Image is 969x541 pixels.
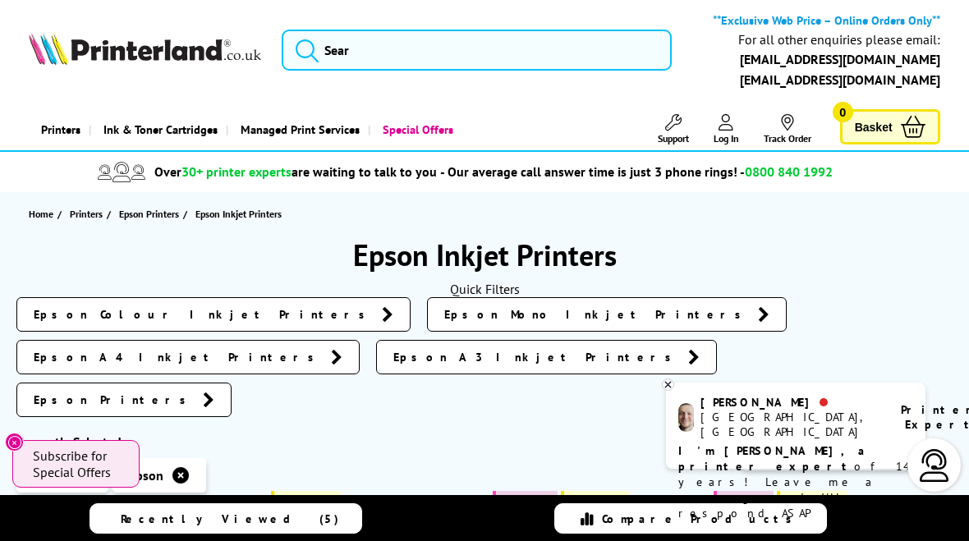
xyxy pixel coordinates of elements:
a: [EMAIL_ADDRESS][DOMAIN_NAME] [740,71,940,88]
span: Epson A3 Inkjet Printers [393,349,680,365]
a: Track Order [764,114,811,144]
div: [PERSON_NAME] [700,395,880,410]
a: Home [29,205,57,222]
a: Epson Mono Inkjet Printers [427,297,787,332]
span: Epson Printers [34,392,195,408]
span: Log In [714,132,739,144]
span: Basket [855,116,893,138]
span: Ink & Toner Cartridges [103,108,218,150]
span: Subscribe for Special Offers [33,447,123,480]
a: Epson A4 Inkjet Printers [16,340,360,374]
h1: Epson Inkjet Printers [16,236,953,274]
span: Epson Colour Inkjet Printers [34,306,374,323]
a: Epson Printers [119,205,183,222]
a: [EMAIL_ADDRESS][DOMAIN_NAME] [740,51,940,67]
div: Currently Selected [16,433,255,450]
img: Printerland Logo [29,32,261,65]
p: of 14 years! Leave me a message and I'll respond ASAP [678,443,913,521]
a: Epson Colour Inkjet Printers [16,297,411,332]
span: Recently Viewed (5) [121,511,339,526]
span: Epson A4 Inkjet Printers [34,349,323,365]
button: Save 18% [493,491,558,510]
img: user-headset-light.svg [918,449,951,482]
span: 0 [833,102,853,122]
a: Epson A3 Inkjet Printers [376,340,717,374]
span: 0800 840 1992 [745,163,833,180]
a: Compare Products [554,503,827,534]
a: Log In [714,114,739,144]
span: Support [658,132,689,144]
a: Managed Print Services [226,108,368,150]
span: - Our average call answer time is just 3 phone rings! - [440,163,833,180]
b: I'm [PERSON_NAME], a printer expert [678,443,870,474]
a: Printerland Logo [29,32,261,68]
span: Over are waiting to talk to you [154,163,437,180]
a: Printers [29,108,89,150]
a: Ink & Toner Cartridges [89,108,226,150]
span: Epson [129,467,163,484]
div: Quick Filters [16,281,953,297]
a: Support [658,114,689,144]
a: Recently Viewed (5) [90,503,362,534]
b: **Exclusive Web Price – Online Orders Only** [713,12,940,28]
img: ashley-livechat.png [678,403,694,432]
div: [GEOGRAPHIC_DATA], [GEOGRAPHIC_DATA] [700,410,880,439]
a: Printers [70,205,107,222]
input: Sear [282,30,672,71]
span: Epson Printers [119,205,179,222]
div: For all other enquiries please email: [738,32,940,48]
span: Printers [70,205,103,222]
a: Basket 0 [840,109,940,144]
button: Best Seller [271,491,341,510]
span: Compare Products [602,511,801,526]
a: Epson Printers [16,383,232,417]
button: Close [5,433,24,452]
button: Best Seller [561,491,631,510]
span: Epson Mono Inkjet Printers [444,306,750,323]
span: 30+ printer experts [181,163,292,180]
span: Epson Inkjet Printers [195,208,282,220]
a: Special Offers [368,108,462,150]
